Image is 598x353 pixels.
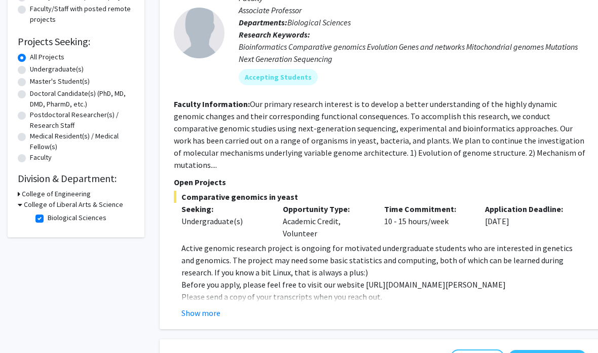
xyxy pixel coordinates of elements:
p: Application Deadline: [485,203,571,215]
b: Departments: [239,17,287,27]
label: Doctoral Candidate(s) (PhD, MD, DMD, PharmD, etc.) [30,88,134,110]
h3: College of Engineering [22,189,91,199]
div: Bioinformatics Comparative genomics Evolution Genes and networks Mitochondrial genomes Mutations ... [239,41,586,65]
label: Faculty [30,152,52,163]
div: Academic Credit, Volunteer [275,203,377,239]
p: Please send a copy of your transcripts when you reach out. [181,291,586,303]
p: Seeking: [181,203,268,215]
b: Research Keywords: [239,29,310,40]
h3: College of Liberal Arts & Science [24,199,123,210]
label: Undergraduate(s) [30,64,84,75]
label: Faculty/Staff with posted remote projects [30,4,134,25]
label: Master's Student(s) [30,76,90,87]
button: Show more [181,307,220,319]
b: Faculty Information: [174,99,250,109]
label: All Projects [30,52,64,62]
div: Undergraduate(s) [181,215,268,227]
span: Comparative genomics in yeast [174,191,586,203]
p: Time Commitment: [384,203,470,215]
p: Open Projects [174,176,586,188]
label: Biological Sciences [48,213,106,223]
h2: Division & Department: [18,172,134,185]
p: Before you apply, please feel free to visit our website [URL][DOMAIN_NAME][PERSON_NAME] [181,278,586,291]
fg-read-more: Our primary research interest is to develop a better understanding of the highly dynamic genomic ... [174,99,585,170]
label: Medical Resident(s) / Medical Fellow(s) [30,131,134,152]
p: Opportunity Type: [283,203,369,215]
p: Active genomic research project is ongoing for motivated undergraduate students who are intereste... [181,242,586,278]
p: Associate Professor [239,4,586,16]
h2: Projects Seeking: [18,36,134,48]
span: Biological Sciences [287,17,351,27]
label: Postdoctoral Researcher(s) / Research Staff [30,110,134,131]
div: [DATE] [477,203,579,239]
div: 10 - 15 hours/week [377,203,478,239]
iframe: Chat [8,307,43,345]
mat-chip: Accepting Students [239,69,318,85]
